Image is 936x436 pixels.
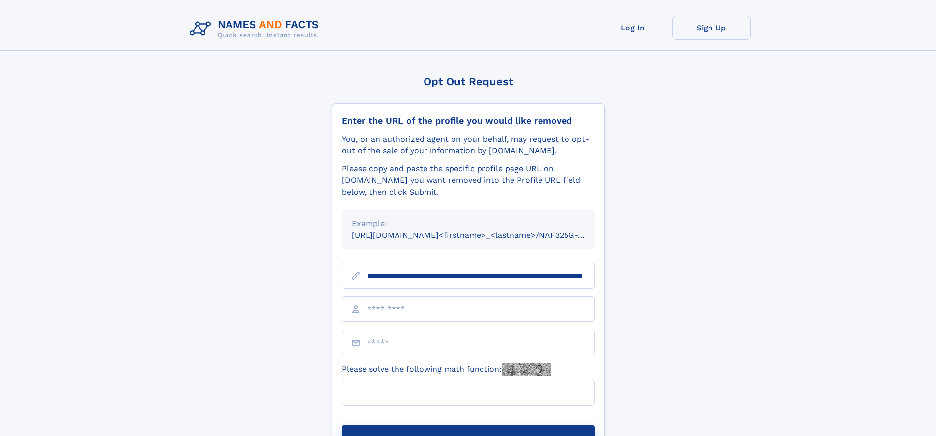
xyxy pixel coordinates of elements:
[332,75,605,87] div: Opt Out Request
[342,133,595,157] div: You, or an authorized agent on your behalf, may request to opt-out of the sale of your informatio...
[672,16,751,40] a: Sign Up
[352,231,613,240] small: [URL][DOMAIN_NAME]<firstname>_<lastname>/NAF325G-xxxxxxxx
[594,16,672,40] a: Log In
[342,163,595,198] div: Please copy and paste the specific profile page URL on [DOMAIN_NAME] you want removed into the Pr...
[342,116,595,126] div: Enter the URL of the profile you would like removed
[342,363,551,376] label: Please solve the following math function:
[352,218,585,230] div: Example:
[186,16,327,42] img: Logo Names and Facts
